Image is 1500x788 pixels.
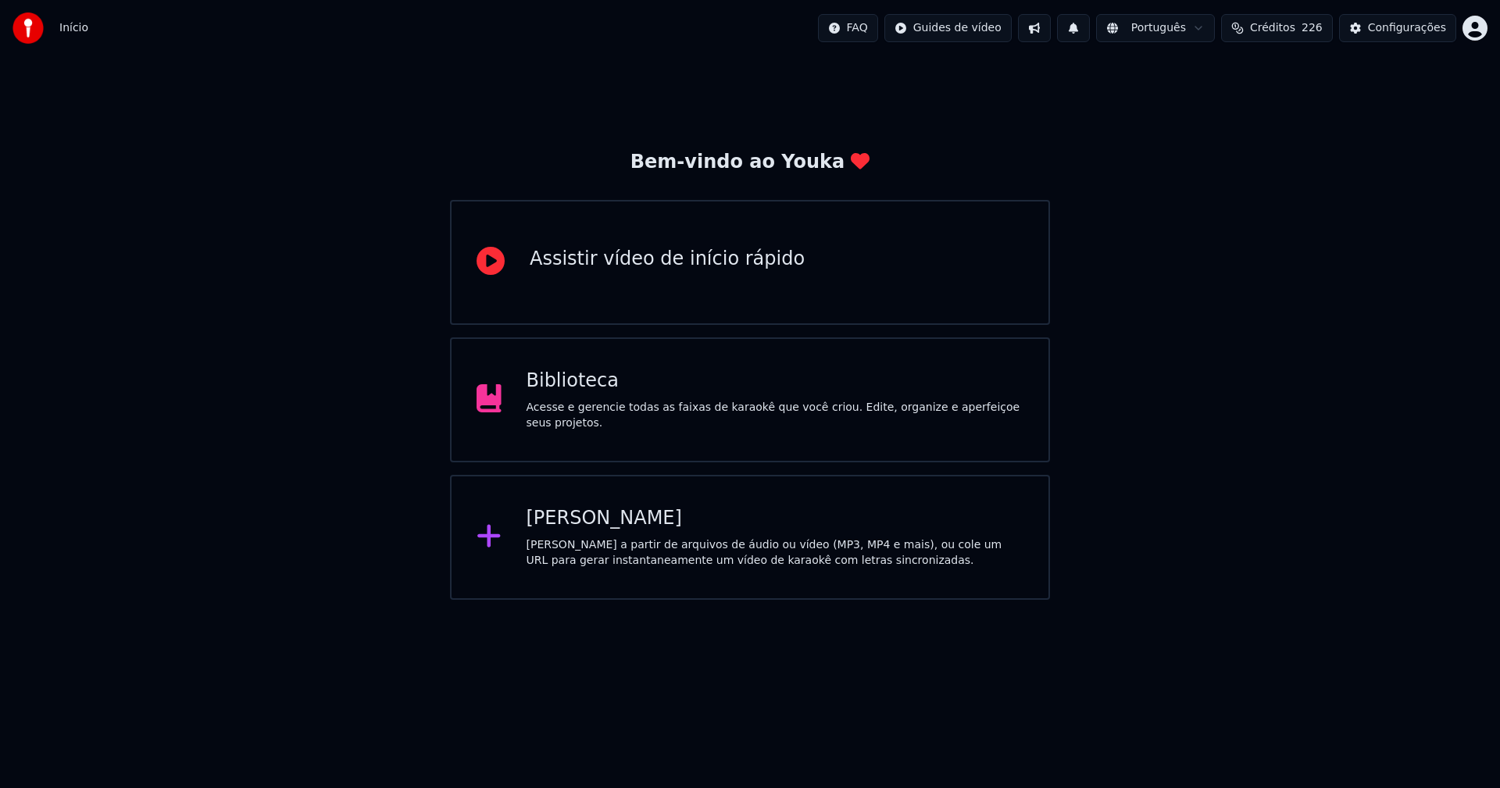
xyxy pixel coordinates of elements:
[1368,20,1446,36] div: Configurações
[1302,20,1323,36] span: 226
[818,14,878,42] button: FAQ
[59,20,88,36] span: Início
[630,150,870,175] div: Bem-vindo ao Youka
[527,537,1024,569] div: [PERSON_NAME] a partir de arquivos de áudio ou vídeo (MP3, MP4 e mais), ou cole um URL para gerar...
[12,12,44,44] img: youka
[1221,14,1333,42] button: Créditos226
[527,506,1024,531] div: [PERSON_NAME]
[527,400,1024,431] div: Acesse e gerencie todas as faixas de karaokê que você criou. Edite, organize e aperfeiçoe seus pr...
[530,247,805,272] div: Assistir vídeo de início rápido
[1339,14,1456,42] button: Configurações
[1250,20,1295,36] span: Créditos
[884,14,1012,42] button: Guides de vídeo
[59,20,88,36] nav: breadcrumb
[527,369,1024,394] div: Biblioteca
